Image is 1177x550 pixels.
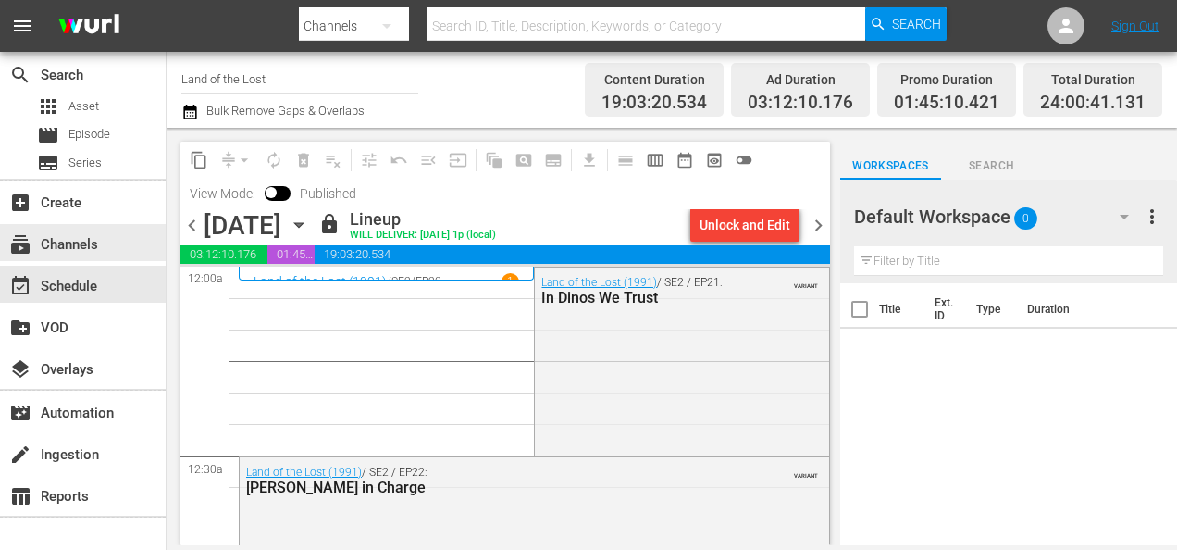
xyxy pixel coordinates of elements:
[9,64,31,86] span: Search
[1016,283,1127,335] th: Duration
[1040,67,1146,93] div: Total Duration
[246,466,727,496] div: / SE2 / EP22:
[348,142,384,178] span: Customize Events
[729,145,759,175] span: 24 hours Lineup View is OFF
[941,156,1042,176] span: Search
[1040,93,1146,114] span: 24:00:41.131
[748,67,853,93] div: Ad Duration
[214,145,259,175] span: Remove Gaps & Overlaps
[414,145,443,175] span: Fill episodes with ad slates
[807,214,830,237] span: chevron_right
[735,151,753,169] span: toggle_off
[1141,194,1163,239] button: more_vert
[315,245,830,264] span: 19:03:20.534
[9,317,31,339] span: VOD
[68,125,110,144] span: Episode
[507,275,514,288] p: 1
[180,186,265,201] span: View Mode:
[204,210,281,241] div: [DATE]
[180,214,204,237] span: chevron_left
[541,276,657,289] a: Land of the Lost (1991)
[541,289,739,306] div: In Dinos We Trust
[350,209,496,230] div: Lineup
[646,151,664,169] span: calendar_view_week_outlined
[865,7,947,41] button: Search
[601,93,707,114] span: 19:03:20.534
[291,186,365,201] span: Published
[9,192,31,214] span: Create
[318,213,341,235] span: lock
[68,97,99,116] span: Asset
[37,152,59,174] span: Series
[748,93,853,114] span: 03:12:10.176
[670,145,700,175] span: Month Calendar View
[840,156,941,176] span: Workspaces
[541,276,739,306] div: / SE2 / EP21:
[180,245,267,264] span: 03:12:10.176
[1141,206,1163,228] span: more_vert
[190,151,208,169] span: content_copy
[923,283,965,335] th: Ext. ID
[265,186,278,199] span: Toggle to switch from Published to Draft view.
[700,208,790,242] div: Unlock and Edit
[11,15,33,37] span: menu
[894,67,999,93] div: Promo Duration
[9,358,31,381] span: Overlays
[44,5,133,48] img: ans4CAIJ8jUAAAAAAAAAAAAAAAAAAAAAAAAgQb4GAAAAAAAAAAAAAAAAAAAAAAAAJMjXAAAAAAAAAAAAAAAAAAAAAAAAgAT5G...
[384,145,414,175] span: Revert to Primary Episode
[387,275,391,288] p: /
[794,464,818,479] span: VARIANT
[892,7,941,41] span: Search
[37,95,59,118] span: Asset
[350,230,496,242] div: WILL DELIVER: [DATE] 1p (local)
[9,275,31,297] span: Schedule
[246,466,362,479] a: Land of the Lost (1991)
[204,104,365,118] span: Bulk Remove Gaps & Overlaps
[965,283,1016,335] th: Type
[9,444,31,466] span: Ingestion
[690,208,799,242] button: Unlock and Edit
[37,124,59,146] span: Episode
[318,145,348,175] span: Clear Lineup
[640,145,670,175] span: Week Calendar View
[879,283,923,335] th: Title
[415,275,441,288] p: EP20
[391,275,415,288] p: SE2 /
[443,145,473,175] span: Update Metadata from Key Asset
[1111,19,1159,33] a: Sign Out
[894,93,999,114] span: 01:45:10.421
[9,402,31,424] span: Automation
[289,145,318,175] span: Select an event to delete
[700,145,729,175] span: View Backup
[794,274,818,289] span: VARIANT
[68,154,102,172] span: Series
[601,67,707,93] div: Content Duration
[184,145,214,175] span: Copy Lineup
[246,479,727,496] div: [PERSON_NAME] in Charge
[259,145,289,175] span: Loop Content
[9,485,31,507] span: Reports
[854,191,1146,243] div: Default Workspace
[675,151,694,169] span: date_range_outlined
[267,245,315,264] span: 01:45:10.421
[705,151,724,169] span: preview_outlined
[254,274,387,289] a: Land of the Lost (1991)
[9,233,31,256] span: Channels
[1014,199,1037,238] span: 0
